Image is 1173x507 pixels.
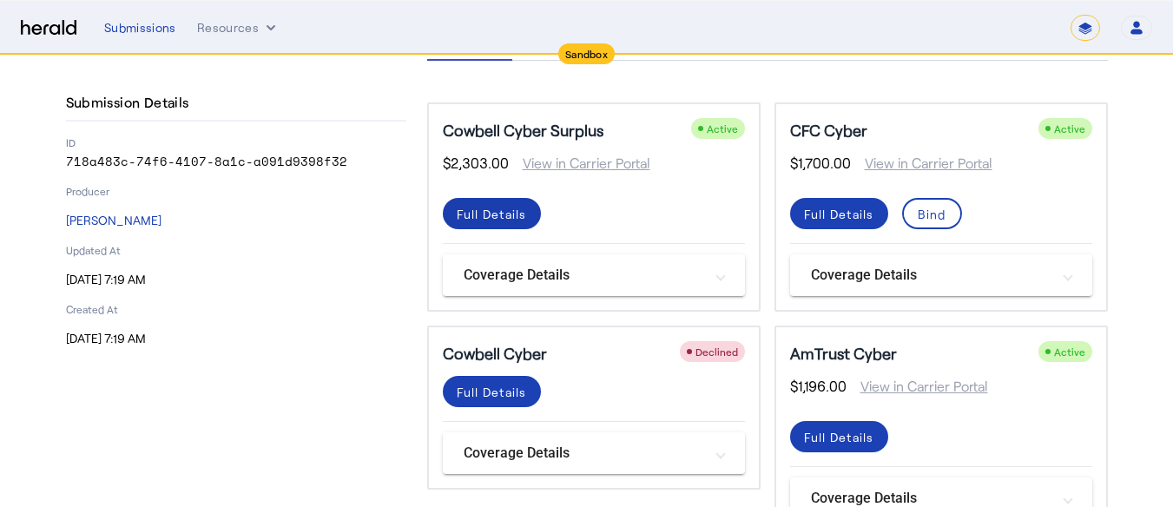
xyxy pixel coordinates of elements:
[457,205,527,223] div: Full Details
[66,212,406,229] p: [PERSON_NAME]
[464,265,703,286] mat-panel-title: Coverage Details
[443,432,745,474] mat-expansion-panel-header: Coverage Details
[790,153,851,174] span: $1,700.00
[197,19,280,36] button: Resources dropdown menu
[443,376,541,407] button: Full Details
[66,243,406,257] p: Updated At
[902,198,962,229] button: Bind
[918,205,946,223] div: Bind
[790,376,847,397] span: $1,196.00
[509,153,650,174] span: View in Carrier Portal
[66,302,406,316] p: Created At
[66,330,406,347] p: [DATE] 7:19 AM
[443,198,541,229] button: Full Details
[790,118,867,142] h5: CFC Cyber
[707,122,738,135] span: Active
[695,346,738,358] span: Declined
[464,443,703,464] mat-panel-title: Coverage Details
[1054,122,1085,135] span: Active
[558,43,615,64] div: Sandbox
[804,205,874,223] div: Full Details
[443,118,603,142] h5: Cowbell Cyber Surplus
[804,428,874,446] div: Full Details
[66,271,406,288] p: [DATE] 7:19 AM
[66,184,406,198] p: Producer
[790,341,897,365] h5: AmTrust Cyber
[104,19,176,36] div: Submissions
[21,20,76,36] img: Herald Logo
[443,153,509,174] span: $2,303.00
[443,254,745,296] mat-expansion-panel-header: Coverage Details
[66,135,406,149] p: ID
[847,376,988,397] span: View in Carrier Portal
[66,92,196,113] h4: Submission Details
[790,421,888,452] button: Full Details
[790,198,888,229] button: Full Details
[443,341,547,365] h5: Cowbell Cyber
[457,383,527,401] div: Full Details
[811,265,1051,286] mat-panel-title: Coverage Details
[790,254,1092,296] mat-expansion-panel-header: Coverage Details
[66,153,406,170] p: 718a483c-74f6-4107-8a1c-a091d9398f32
[851,153,992,174] span: View in Carrier Portal
[1054,346,1085,358] span: Active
